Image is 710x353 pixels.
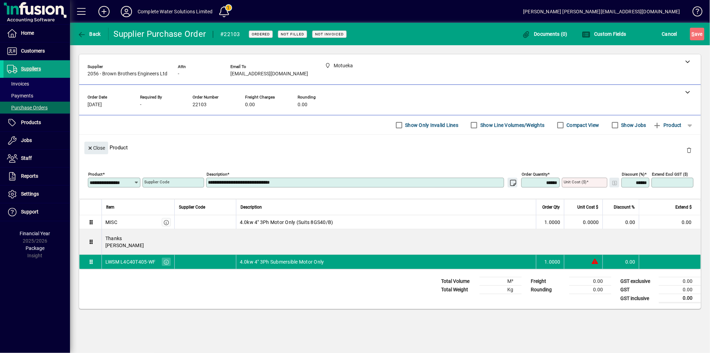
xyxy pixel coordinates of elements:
[523,6,680,17] div: [PERSON_NAME] [PERSON_NAME][EMAIL_ADDRESS][DOMAIN_NAME]
[660,28,679,40] button: Cancel
[144,179,169,184] mat-label: Supplier Code
[4,203,70,221] a: Support
[639,215,701,229] td: 0.00
[622,172,645,177] mat-label: Discount (%)
[88,71,167,77] span: 2056 - Brown Brothers Engineers Ltd
[7,105,48,110] span: Purchase Orders
[21,120,41,125] span: Products
[105,258,155,265] div: LWSM L4C40T405-WF
[240,258,324,265] span: 4.0kw 4" 3Ph Submersible Motor Only
[178,71,179,77] span: -
[580,28,628,40] button: Custom Fields
[87,142,105,154] span: Close
[522,31,568,37] span: Documents (0)
[21,173,38,179] span: Reports
[88,172,103,177] mat-label: Product
[21,48,45,54] span: Customers
[659,277,701,286] td: 0.00
[690,28,704,40] button: Save
[138,6,213,17] div: Complete Water Solutions Limited
[102,229,701,254] div: Thanks [PERSON_NAME]
[84,142,108,154] button: Close
[252,32,270,36] span: Ordered
[21,209,39,215] span: Support
[4,114,70,131] a: Products
[105,219,117,226] div: MISC
[281,32,304,36] span: Not Filled
[76,28,103,40] button: Back
[536,215,564,229] td: 1.0000
[21,191,39,197] span: Settings
[4,150,70,167] a: Staff
[21,30,34,36] span: Home
[659,286,701,294] td: 0.00
[4,168,70,185] a: Reports
[220,29,240,40] div: #22103
[4,132,70,149] a: Jobs
[240,219,333,226] span: 4.0kw 4" 3Ph Motor Only (Suits 8GS40/B)
[106,203,114,211] span: Item
[26,245,44,251] span: Package
[4,185,70,203] a: Settings
[577,203,598,211] span: Unit Cost $
[193,102,207,108] span: 22103
[617,277,659,286] td: GST exclusive
[4,25,70,42] a: Home
[603,255,639,269] td: 0.00
[614,203,635,211] span: Discount %
[662,28,677,40] span: Cancel
[115,5,138,18] button: Profile
[542,203,560,211] span: Order Qty
[565,122,599,129] label: Compact View
[83,144,110,151] app-page-header-button: Close
[20,231,50,236] span: Financial Year
[241,203,262,211] span: Description
[687,1,701,24] a: Knowledge Base
[659,294,701,303] td: 0.00
[438,277,480,286] td: Total Volume
[438,286,480,294] td: Total Weight
[404,122,459,129] label: Show Only Invalid Lines
[681,142,697,158] button: Delete
[681,147,697,153] app-page-header-button: Delete
[480,277,522,286] td: M³
[522,172,548,177] mat-label: Order Quantity
[21,155,32,161] span: Staff
[140,102,141,108] span: -
[564,215,603,229] td: 0.0000
[21,66,41,72] span: Suppliers
[4,78,70,90] a: Invoices
[564,179,586,184] mat-label: Unit Cost ($)
[88,102,102,108] span: [DATE]
[114,28,206,40] div: Supplier Purchase Order
[79,135,701,160] div: Product
[480,286,522,294] td: Kg
[617,286,659,294] td: GST
[4,102,70,114] a: Purchase Orders
[4,90,70,102] a: Payments
[207,172,227,177] mat-label: Description
[536,255,564,269] td: 1.0000
[7,81,29,87] span: Invoices
[7,93,33,99] span: Payments
[70,28,109,40] app-page-header-button: Back
[298,102,307,108] span: 0.00
[230,71,308,77] span: [EMAIL_ADDRESS][DOMAIN_NAME]
[652,172,688,177] mat-label: Extend excl GST ($)
[692,31,695,37] span: S
[617,294,659,303] td: GST inclusive
[527,277,569,286] td: Freight
[569,277,611,286] td: 0.00
[620,122,646,129] label: Show Jobs
[603,215,639,229] td: 0.00
[527,286,569,294] td: Rounding
[315,32,344,36] span: Not Invoiced
[4,42,70,60] a: Customers
[582,31,626,37] span: Custom Fields
[21,137,32,143] span: Jobs
[93,5,115,18] button: Add
[179,203,205,211] span: Supplier Code
[675,203,692,211] span: Extend $
[569,286,611,294] td: 0.00
[77,31,101,37] span: Back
